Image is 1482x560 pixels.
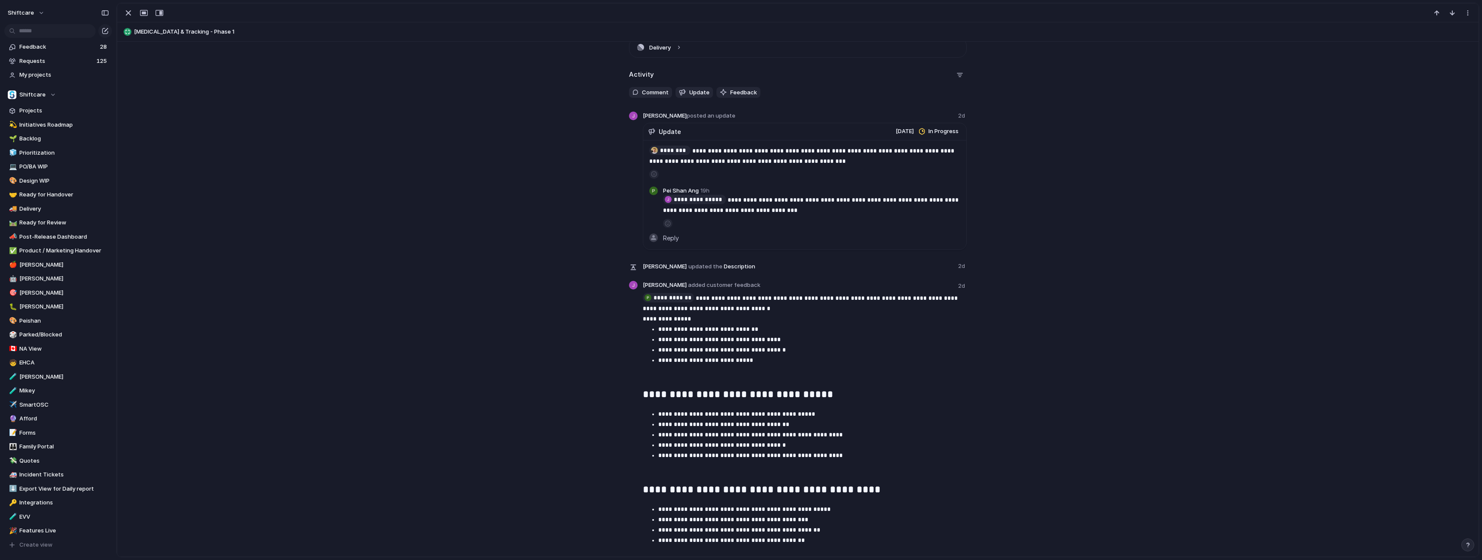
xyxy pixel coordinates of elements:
span: Backlog [19,134,109,143]
div: 🧪 [9,512,15,522]
button: 📣 [8,233,16,241]
a: 💫Initiatives Roadmap [4,118,112,131]
div: 🧊 [9,148,15,158]
a: 🐛[PERSON_NAME] [4,300,112,313]
span: Comment [642,88,669,97]
span: Forms [19,429,109,437]
button: ⬇️ [8,485,16,493]
div: 💻 [9,162,15,172]
div: 🎯 [9,288,15,298]
button: Update [676,87,713,98]
div: ⬇️ [9,484,15,494]
div: 👪 [9,442,15,452]
div: 🧒EHCA [4,356,112,369]
div: 🤝Ready for Handover [4,188,112,201]
a: 📣Post-Release Dashboard [4,230,112,243]
span: SmartOSC [19,401,109,409]
div: 🚑 [9,470,15,480]
span: Initiatives Roadmap [19,121,109,129]
span: [PERSON_NAME] [19,261,109,269]
span: [PERSON_NAME] [19,302,109,311]
a: Projects [4,104,112,117]
span: Update [659,127,681,136]
div: 🎉 [9,526,15,536]
span: Peishan [19,317,109,325]
a: 🧊Prioritization [4,146,112,159]
div: 💸 [9,456,15,466]
button: 🤝 [8,190,16,199]
span: Export View for Daily report [19,485,109,493]
span: Features Live [19,526,109,535]
button: 🎨 [8,317,16,325]
a: 🎯[PERSON_NAME] [4,286,112,299]
span: Incident Tickets [19,470,109,479]
span: [PERSON_NAME] [643,262,687,271]
a: 🎉Features Live [4,524,112,537]
div: 🔮Afford [4,412,112,425]
span: Delivery [19,205,109,213]
a: 👪Family Portal [4,440,112,453]
button: 🚑 [8,470,16,479]
button: 🛤️ [8,218,16,227]
button: ✈️ [8,401,16,409]
span: [PERSON_NAME] [643,281,760,289]
a: ⬇️Export View for Daily report [4,482,112,495]
h2: Activity [629,70,654,80]
a: ✈️SmartOSC [4,398,112,411]
span: Feedback [19,43,97,51]
button: 🧪 [8,373,16,381]
span: Product / Marketing Handover [19,246,109,255]
span: [PERSON_NAME] [643,112,735,120]
span: Afford [19,414,109,423]
span: 19h [701,187,711,195]
button: 💫 [8,121,16,129]
button: 🎨 [8,177,16,185]
div: 📝Forms [4,426,112,439]
button: shiftcare [4,6,49,20]
div: 🔑 [9,498,15,508]
span: 2d [958,112,967,120]
div: 🇨🇦NA View [4,342,112,355]
span: Family Portal [19,442,109,451]
span: added customer feedback [688,281,760,288]
div: 🇨🇦 [9,344,15,354]
button: 🧪 [8,386,16,395]
button: 🎯 [8,289,16,297]
button: 🚚 [8,205,16,213]
button: 👪 [8,442,16,451]
a: 🚚Delivery [4,202,112,215]
a: ✅Product / Marketing Handover [4,244,112,257]
span: 2d [958,260,967,271]
span: Integrations [19,498,109,507]
div: 🧒 [9,358,15,368]
a: Feedback28 [4,40,112,53]
div: ✅ [9,246,15,256]
div: 🌱Backlog [4,132,112,145]
button: 🇨🇦 [8,345,16,353]
span: Requests [19,57,94,65]
span: Description [643,260,953,272]
div: 🧪 [9,386,15,396]
button: 📝 [8,429,16,437]
div: 🌱 [9,134,15,144]
span: Reply [663,233,679,243]
a: 🚑Incident Tickets [4,468,112,481]
a: 🎨Peishan [4,314,112,327]
span: Ready for Review [19,218,109,227]
button: 🌱 [8,134,16,143]
a: 🍎[PERSON_NAME] [4,258,112,271]
button: 🔑 [8,498,16,507]
span: shiftcare [8,9,34,17]
button: 💸 [8,457,16,465]
button: 💻 [8,162,16,171]
div: 🛤️Ready for Review [4,216,112,229]
div: 🧪EVV [4,510,112,523]
span: [PERSON_NAME] [19,289,109,297]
